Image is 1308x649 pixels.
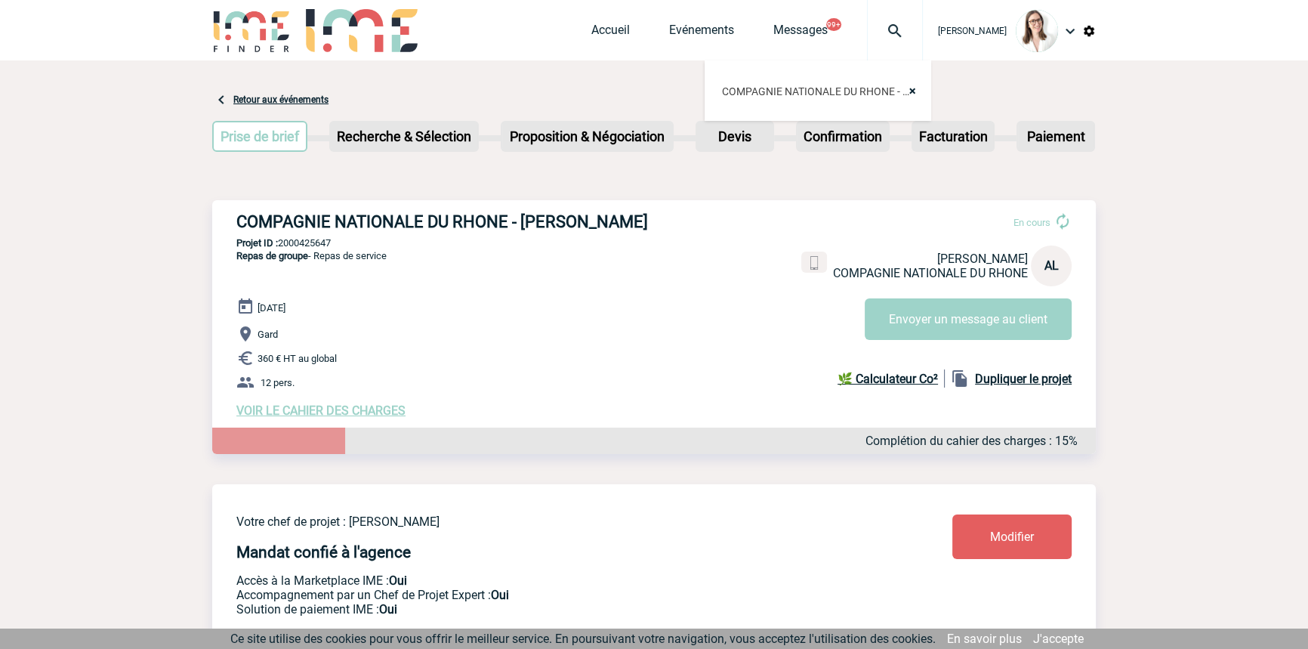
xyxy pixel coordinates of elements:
[491,588,509,602] b: Oui
[947,632,1022,646] a: En savoir plus
[938,26,1007,36] span: [PERSON_NAME]
[838,372,938,386] b: 🌿 Calculateur Co²
[807,256,821,270] img: portable.png
[236,250,308,261] span: Repas de groupe
[1044,258,1059,273] span: AL
[236,543,411,561] h4: Mandat confié à l'agence
[838,369,945,388] a: 🌿 Calculateur Co²
[975,372,1072,386] b: Dupliquer le projet
[716,81,931,102] span: COMPAGNIE NATIONALE DU RHONE - Adrien L - Repas de service
[1016,10,1058,52] img: 122719-0.jpg
[669,23,734,44] a: Evénements
[236,602,863,617] p: Conformité aux process achat client, Prise en charge de la facturation, Mutualisation de plusieur...
[214,122,306,150] p: Prise de brief
[990,530,1034,544] span: Modifier
[1013,217,1050,228] span: En cours
[379,602,397,617] b: Oui
[236,588,863,602] p: Prestation payante
[1018,122,1094,150] p: Paiement
[236,403,406,418] a: VOIR LE CAHIER DES CHARGES
[909,81,916,102] span: ×
[236,573,863,588] p: Accès à la Marketplace IME :
[913,122,994,150] p: Facturation
[236,212,689,231] h3: COMPAGNIE NATIONALE DU RHONE - [PERSON_NAME]
[389,573,407,588] b: Oui
[826,18,841,31] button: 99+
[236,515,863,529] p: Votre chef de projet : [PERSON_NAME]
[1033,632,1084,646] a: J'accepte
[937,252,1028,266] span: [PERSON_NAME]
[236,237,278,249] b: Projet ID :
[865,298,1072,340] button: Envoyer un message au client
[697,122,773,150] p: Devis
[502,122,672,150] p: Proposition & Négociation
[261,377,295,388] span: 12 pers.
[230,632,936,646] span: Ce site utilise des cookies pour vous offrir le meilleur service. En poursuivant votre navigation...
[258,302,285,314] span: [DATE]
[773,23,828,44] a: Messages
[233,94,329,105] a: Retour aux événements
[212,237,1096,249] p: 2000425647
[258,329,278,340] span: Gard
[258,353,337,364] span: 360 € HT au global
[833,266,1028,280] span: COMPAGNIE NATIONALE DU RHONE
[212,9,291,52] img: IME-Finder
[591,23,630,44] a: Accueil
[236,250,387,261] span: - Repas de service
[331,122,477,150] p: Recherche & Sélection
[951,369,969,388] img: file_copy-black-24dp.png
[797,122,888,150] p: Confirmation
